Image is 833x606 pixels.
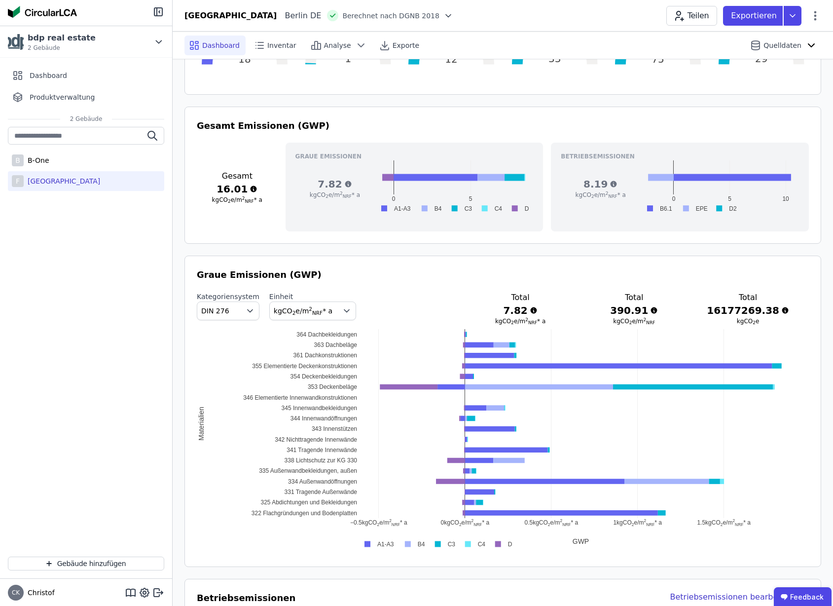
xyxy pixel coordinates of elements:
[479,292,562,303] h3: Total
[292,310,296,316] sub: 2
[561,152,799,160] h3: Betriebsemissionen
[274,307,332,315] span: kgCO e/m * a
[8,34,24,50] img: bdp real estate
[646,320,655,325] sub: NRF
[340,191,343,196] sup: 2
[495,318,545,325] span: kgCO e/m * a
[212,196,262,203] span: kgCO e/m * a
[197,119,809,133] h3: Gesamt Emissionen (GWP)
[269,302,356,320] button: kgCO2e/m2NRF* a
[763,40,801,50] span: Quelldaten
[591,194,594,199] sub: 2
[8,6,77,18] img: Concular
[613,318,655,325] span: kgCO e/m
[310,191,360,198] span: kgCO e/m * a
[737,318,760,325] span: kgCO e
[606,191,609,196] sup: 2
[30,92,95,102] span: Produktverwaltung
[666,6,717,26] button: Teilen
[326,194,328,199] sub: 2
[561,177,640,191] h3: 8.19
[753,320,756,325] sub: 2
[707,292,789,303] h3: Total
[343,194,352,199] sub: NRF
[197,292,259,302] label: Kategoriensystem
[312,310,323,316] sub: NRF
[593,303,675,317] h3: 390.91
[629,320,632,325] sub: 2
[267,40,296,50] span: Inventar
[245,199,254,204] sub: NRF
[12,154,24,166] div: B
[197,170,278,182] h3: Gesamt
[295,177,375,191] h3: 7.82
[28,44,96,52] span: 2 Gebäude
[511,320,514,325] sub: 2
[24,176,100,186] div: [GEOGRAPHIC_DATA]
[609,194,617,199] sub: NRF
[525,317,528,322] sup: 2
[479,303,562,317] h3: 7.82
[197,591,295,605] h3: Betriebsemissionen
[60,115,112,123] span: 2 Gebäude
[670,591,809,605] div: Betriebsemissionen bearbeiten
[576,191,626,198] span: kgCO e/m * a
[277,10,321,22] div: Berlin DE
[197,268,809,282] h3: Graue Emissionen (GWP)
[28,32,96,44] div: bdp real estate
[295,152,534,160] h3: Graue Emissionen
[30,71,67,80] span: Dashboard
[24,588,55,598] span: Christof
[242,196,245,201] sup: 2
[324,40,351,50] span: Analyse
[8,557,164,570] button: Gebäude hinzufügen
[528,320,537,325] sub: NRF
[644,317,647,322] sup: 2
[12,590,20,596] span: CK
[24,155,49,165] div: B-One
[197,302,259,320] button: DIN 276
[228,199,231,204] sub: 2
[197,182,278,196] h3: 16.01
[342,11,439,21] span: Berechnet nach DGNB 2018
[269,292,356,302] label: Einheit
[12,175,24,187] div: F
[309,306,312,312] sup: 2
[202,40,240,50] span: Dashboard
[731,10,779,22] p: Exportieren
[593,292,675,303] h3: Total
[707,303,789,317] h3: 16177269.38
[184,10,277,22] div: [GEOGRAPHIC_DATA]
[393,40,419,50] span: Exporte
[201,306,229,316] span: DIN 276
